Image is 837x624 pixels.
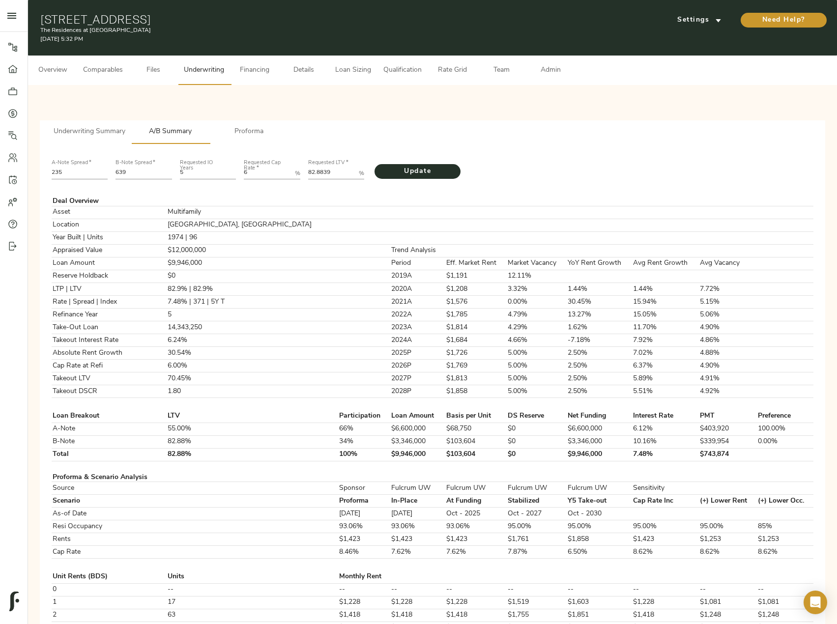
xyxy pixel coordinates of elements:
p: % [295,169,300,178]
span: Details [285,64,322,77]
td: $103,604 [445,435,507,448]
td: $103,604 [445,448,507,461]
td: [DATE] [390,508,445,520]
td: 5.06% [698,309,756,321]
td: Stabilized [507,495,567,508]
td: 2.50% [566,347,632,360]
td: B-Note [52,435,167,448]
td: 0.00% [507,296,567,309]
td: $1,418 [390,609,445,622]
td: YoY Rent Growth [566,257,632,270]
td: $1,603 [566,596,632,609]
td: 5.00% [507,385,567,398]
span: Underwriting Summary [54,126,125,138]
td: LTV [167,410,338,423]
td: 7.02% [632,347,699,360]
td: 1.44% [566,283,632,296]
img: logo [9,592,19,611]
td: $1,769 [445,360,507,372]
td: Loan Amount [52,257,167,270]
td: 7.48% | 371 | 5Y T [167,296,338,309]
td: 6.12% [632,423,699,435]
td: 2.50% [566,360,632,372]
td: $1,851 [566,609,632,622]
td: In-Place [390,495,445,508]
td: $1,423 [338,533,390,546]
td: 5 [167,309,338,321]
td: $1,228 [338,596,390,609]
td: 100% [338,448,390,461]
td: 15.94% [632,296,699,309]
td: 11.70% [632,321,699,334]
button: Need Help? [741,13,827,28]
td: 2.50% [566,372,632,385]
div: Open Intercom Messenger [804,591,827,614]
td: -- [566,583,632,596]
td: Cap Rate at Refi [52,360,167,372]
td: 8.62% [698,546,756,559]
td: Year Built | Units [52,231,167,244]
td: Proforma & Scenario Analysis [52,473,167,482]
td: Takeout DSCR [52,385,167,398]
td: 4.79% [507,309,567,321]
td: 2020A [390,283,445,296]
td: Loan Breakout [52,410,167,423]
td: $1,081 [756,596,813,609]
span: Financing [236,64,273,77]
td: 14,343,250 [167,321,338,334]
td: 85% [756,520,813,533]
td: Interest Rate [632,410,699,423]
td: Trend Analysis [390,244,445,257]
td: 4.92% [698,385,756,398]
span: A/B Summary [137,126,204,138]
td: 6.37% [632,360,699,372]
td: 0 [52,583,167,596]
td: 7.72% [698,283,756,296]
label: B-Note Spread [115,160,155,166]
td: $3,346,000 [390,435,445,448]
td: -- [756,583,813,596]
td: Total [52,448,167,461]
td: -- [167,583,338,596]
td: Preference [756,410,813,423]
td: $9,946,000 [167,257,338,270]
td: 4.86% [698,334,756,347]
td: Fulcrum UW [507,482,567,495]
p: [DATE] 5:32 PM [40,35,563,44]
td: 10.16% [632,435,699,448]
td: $1,248 [698,609,756,622]
td: 0.00% [756,435,813,448]
td: $1,761 [507,533,567,546]
span: Files [135,64,172,77]
td: $1,423 [390,533,445,546]
td: 63 [167,609,338,622]
td: $1,418 [632,609,699,622]
td: 93.06% [338,520,390,533]
td: Takeout LTV [52,372,167,385]
td: 93.06% [390,520,445,533]
td: Multifamily [167,206,338,219]
td: (+) Lower Occ. [756,495,813,508]
td: 4.90% [698,321,756,334]
td: $1,253 [756,533,813,546]
td: Monthly Rent [338,571,390,584]
td: A-Note [52,423,167,435]
td: 93.06% [445,520,507,533]
td: -- [632,583,699,596]
td: $1,755 [507,609,567,622]
td: Avg Rent Growth [632,257,699,270]
span: Overview [34,64,71,77]
td: 4.66% [507,334,567,347]
td: $743,874 [698,448,756,461]
td: $68,750 [445,423,507,435]
td: 4.29% [507,321,567,334]
label: A-Note Spread [52,160,91,166]
td: 70.45% [167,372,338,385]
td: Y5 Take-out [566,495,632,508]
td: 82.88% [167,435,338,448]
span: Settings [672,14,726,27]
td: $1,814 [445,321,507,334]
td: $1,858 [445,385,507,398]
td: 2025P [390,347,445,360]
button: Settings [663,13,736,28]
